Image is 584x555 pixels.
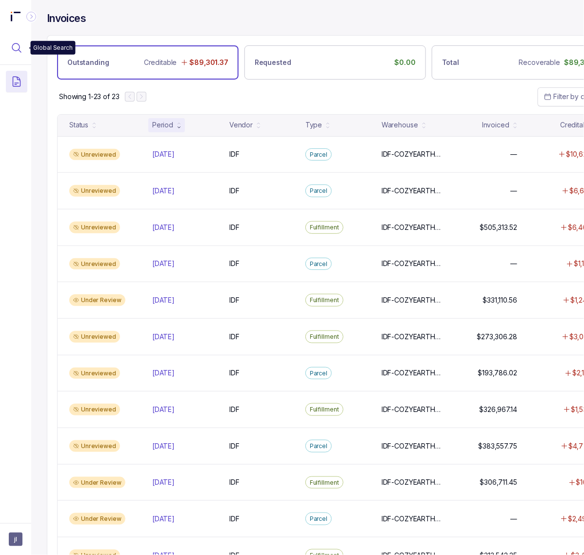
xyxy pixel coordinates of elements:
p: Parcel [310,259,327,269]
p: IDF [229,259,240,268]
p: IDF [229,405,240,414]
p: IDF [229,149,240,159]
p: IDF-COZYEARTH-KY, IDF-COZYEARTH-LEX, IDF-COZYEARTH-UT1 [382,514,443,524]
p: Fulfillment [310,332,339,342]
p: Parcel [310,514,327,524]
h4: Invoices [47,12,86,25]
p: Parcel [310,150,327,160]
div: Unreviewed [69,222,120,233]
div: Period [152,120,173,130]
div: Remaining page entries [59,92,119,102]
p: Parcel [310,186,327,196]
p: Outstanding [67,58,109,67]
p: IDF-COZYEARTH-LEX, IDF-COZYEARTH-UT1 [382,477,443,487]
p: Fulfillment [310,405,339,414]
div: Vendor [229,120,253,130]
p: [DATE] [152,295,175,305]
p: Requested [255,58,291,67]
div: Under Review [69,513,125,525]
div: Under Review [69,477,125,489]
div: Warehouse [382,120,418,130]
p: IDF-COZYEARTH-LEX, IDF-COZYEARTH-UT1 [382,332,443,342]
p: Fulfillment [310,295,339,305]
div: Under Review [69,294,125,306]
p: IDF-COZYEARTH-LEX, IDF-COZYEARTH-UT1 [382,405,443,414]
p: Global Search [34,43,73,53]
p: $505,313.52 [480,223,517,232]
p: Fulfillment [310,478,339,488]
div: Unreviewed [69,440,120,452]
p: Showing 1-23 of 23 [59,92,119,102]
p: Creditable [144,58,177,67]
p: IDF [229,295,240,305]
div: Unreviewed [69,368,120,379]
p: IDF [229,332,240,342]
p: Recoverable [519,58,560,67]
div: Unreviewed [69,258,120,270]
p: [DATE] [152,259,175,268]
p: Parcel [310,369,327,378]
p: Total [442,58,459,67]
p: — [510,259,517,268]
div: Unreviewed [69,149,120,161]
p: IDF [229,223,240,232]
p: — [510,514,517,524]
p: Parcel [310,441,327,451]
div: Status [69,120,88,130]
p: [DATE] [152,477,175,487]
p: $273,306.28 [477,332,517,342]
div: Invoiced [482,120,509,130]
div: Unreviewed [69,404,120,415]
p: IDF-COZYEARTH-KY, IDF-COZYEARTH-LEX, IDF-COZYEARTH-UT1 [382,368,443,378]
p: [DATE] [152,368,175,378]
p: [DATE] [152,405,175,414]
button: User initials [9,533,22,546]
p: — [510,186,517,196]
p: [DATE] [152,186,175,196]
p: IDF [229,186,240,196]
p: $193,786.02 [478,368,517,378]
p: $89,301.37 [189,58,228,67]
p: IDF-COZYEARTH-KY, IDF-COZYEARTH-LEX, IDF-COZYEARTH-OH, IDF-COZYEARTH-UT1 [382,149,443,159]
div: Unreviewed [69,331,120,343]
div: Collapse Icon [25,11,37,22]
button: Menu Icon Button DocumentTextIcon [6,71,27,92]
p: IDF-COZYEARTH-KY, IDF-COZYEARTH-LEX, IDF-COZYEARTH-OH, IDF-COZYEARTH-UT1 [382,186,443,196]
p: IDF-COZYEARTH-KY, IDF-COZYEARTH-LEX, IDF-COZYEARTH-UT1 [382,259,443,268]
div: Type [305,120,322,130]
p: $331,110.56 [483,295,517,305]
p: IDF [229,368,240,378]
p: IDF-COZYEARTH-KY, IDF-COZYEARTH-LEX, IDF-COZYEARTH-UT1 [382,441,443,451]
p: $383,557.75 [479,441,517,451]
p: [DATE] [152,223,175,232]
p: Fulfillment [310,223,339,232]
p: [DATE] [152,332,175,342]
p: — [510,149,517,159]
p: IDF-COZYEARTH-LEX, IDF-COZYEARTH-OH, IDF-COZYEARTH-UT1 [382,223,443,232]
p: IDF [229,477,240,487]
p: IDF-COZYEARTH-LEX, IDF-COZYEARTH-UT1 [382,295,443,305]
p: IDF [229,514,240,524]
p: $306,711.45 [480,477,517,487]
p: IDF [229,441,240,451]
p: [DATE] [152,149,175,159]
p: [DATE] [152,514,175,524]
p: $0.00 [395,58,416,67]
p: [DATE] [152,441,175,451]
button: Menu Icon Button MagnifyingGlassIcon [6,37,27,59]
div: Unreviewed [69,185,120,197]
p: $326,967.14 [480,405,517,414]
